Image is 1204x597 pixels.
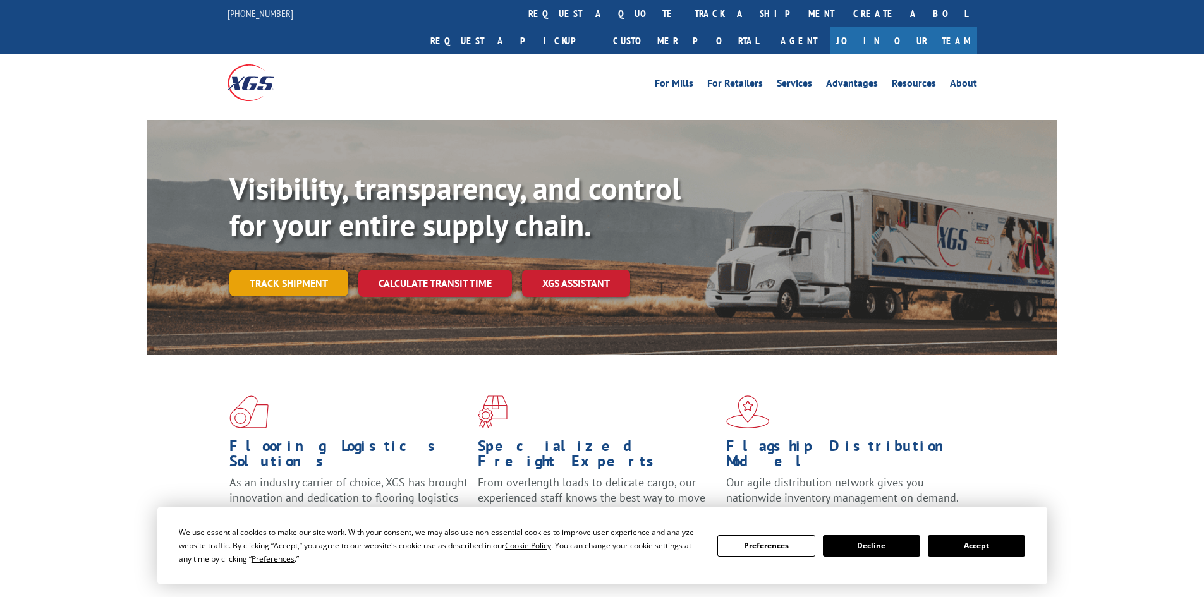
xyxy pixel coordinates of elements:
button: Decline [823,535,920,557]
b: Visibility, transparency, and control for your entire supply chain. [229,169,681,244]
span: As an industry carrier of choice, XGS has brought innovation and dedication to flooring logistics... [229,475,468,520]
button: Accept [928,535,1025,557]
a: Customer Portal [604,27,768,54]
span: Cookie Policy [505,540,551,551]
h1: Specialized Freight Experts [478,438,717,475]
a: Advantages [826,78,878,92]
div: We use essential cookies to make our site work. With your consent, we may also use non-essential ... [179,526,702,565]
a: XGS ASSISTANT [522,270,630,297]
a: [PHONE_NUMBER] [228,7,293,20]
a: Join Our Team [830,27,977,54]
a: About [950,78,977,92]
a: Resources [892,78,936,92]
div: Cookie Consent Prompt [157,507,1047,584]
a: For Retailers [707,78,763,92]
a: Calculate transit time [358,270,512,297]
p: From overlength loads to delicate cargo, our experienced staff knows the best way to move your fr... [478,475,717,531]
span: Our agile distribution network gives you nationwide inventory management on demand. [726,475,959,505]
a: Request a pickup [421,27,604,54]
button: Preferences [717,535,815,557]
img: xgs-icon-focused-on-flooring-red [478,395,508,428]
h1: Flagship Distribution Model [726,438,965,475]
a: Track shipment [229,270,348,296]
span: Preferences [252,553,295,564]
img: xgs-icon-total-supply-chain-intelligence-red [229,395,269,428]
a: For Mills [655,78,693,92]
a: Services [777,78,812,92]
img: xgs-icon-flagship-distribution-model-red [726,395,770,428]
h1: Flooring Logistics Solutions [229,438,468,475]
a: Agent [768,27,830,54]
